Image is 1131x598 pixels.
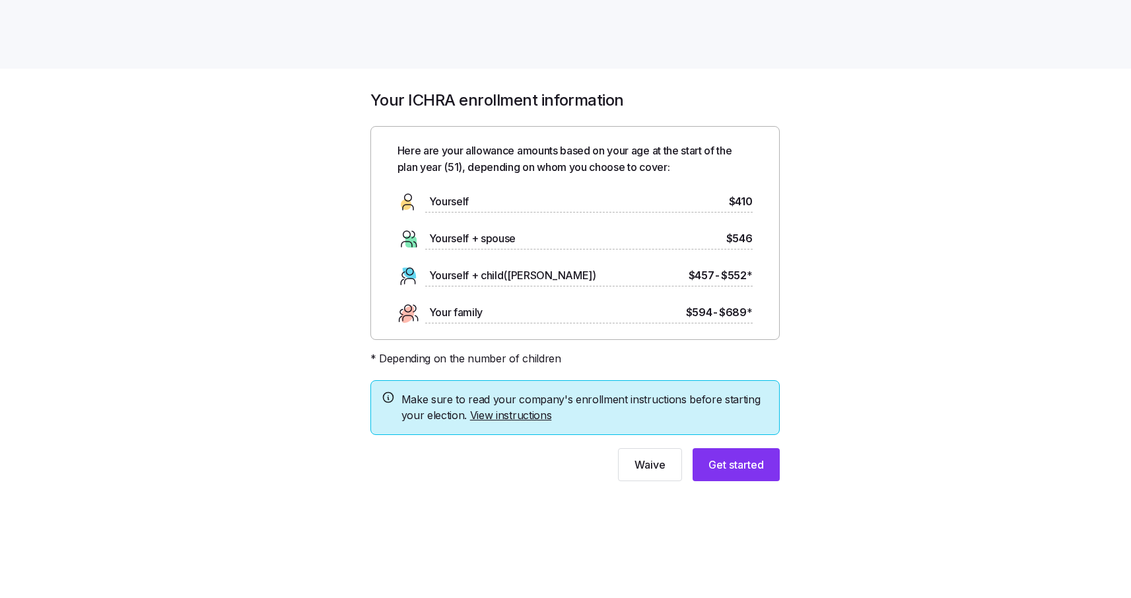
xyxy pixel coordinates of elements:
span: Make sure to read your company's enrollment instructions before starting your election. [401,391,769,424]
span: * Depending on the number of children [370,350,561,367]
span: Yourself + spouse [429,230,516,247]
span: - [715,267,720,284]
a: View instructions [470,409,552,422]
span: Here are your allowance amounts based on your age at the start of the plan year ( 51 ), depending... [397,143,753,176]
span: $689 [719,304,752,321]
span: - [713,304,718,321]
button: Get started [693,448,780,481]
button: Waive [618,448,682,481]
span: $410 [729,193,753,210]
span: $546 [726,230,753,247]
span: Get started [708,457,764,473]
span: $457 [689,267,714,284]
span: Waive [634,457,666,473]
span: Yourself + child([PERSON_NAME]) [429,267,596,284]
span: $552 [721,267,752,284]
span: Your family [429,304,483,321]
h1: Your ICHRA enrollment information [370,90,780,110]
span: $594 [686,304,712,321]
span: Yourself [429,193,469,210]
